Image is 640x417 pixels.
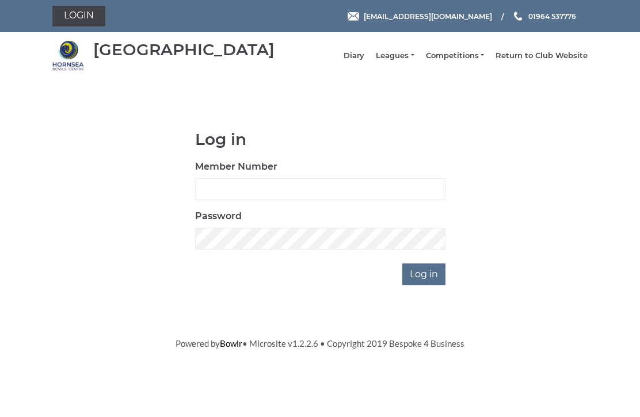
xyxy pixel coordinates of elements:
a: Return to Club Website [496,51,588,61]
h1: Log in [195,131,445,148]
label: Member Number [195,160,277,174]
a: Login [52,6,105,26]
a: Email [EMAIL_ADDRESS][DOMAIN_NAME] [348,11,492,22]
a: Competitions [426,51,484,61]
a: Bowlr [220,338,242,349]
label: Password [195,209,242,223]
span: 01964 537776 [528,12,576,20]
span: [EMAIL_ADDRESS][DOMAIN_NAME] [364,12,492,20]
img: Hornsea Bowls Centre [52,40,84,71]
a: Phone us 01964 537776 [512,11,576,22]
span: Powered by • Microsite v1.2.2.6 • Copyright 2019 Bespoke 4 Business [176,338,464,349]
a: Diary [344,51,364,61]
div: [GEOGRAPHIC_DATA] [93,41,275,59]
img: Phone us [514,12,522,21]
input: Log in [402,263,445,285]
img: Email [348,12,359,21]
a: Leagues [376,51,414,61]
